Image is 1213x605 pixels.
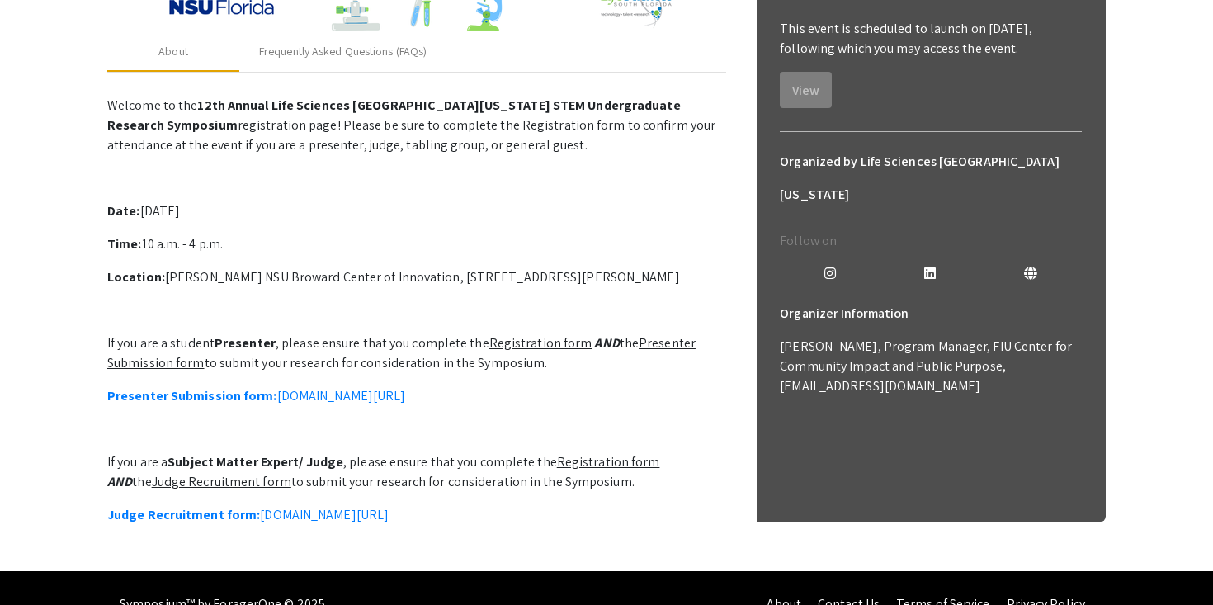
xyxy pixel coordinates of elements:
[215,334,276,352] strong: Presenter
[259,43,427,60] div: Frequently Asked Questions (FAQs)
[557,453,660,470] u: Registration form
[107,267,726,287] p: [PERSON_NAME] NSU Broward Center of Innovation, [STREET_ADDRESS][PERSON_NAME]
[107,333,726,373] p: If you are a student , please ensure that you complete the the to submit your research for consid...
[780,19,1082,59] p: This event is scheduled to launch on [DATE], following which you may access the event.
[780,72,832,108] button: View
[107,96,726,155] p: Welcome to the registration page! Please be sure to complete the Registration form to confirm you...
[780,297,1082,330] h6: Organizer Information
[107,235,142,253] strong: Time:
[780,231,1082,251] p: Follow on
[594,334,619,352] em: AND
[107,334,696,371] u: Presenter Submission form
[107,268,165,286] strong: Location:
[158,43,188,60] div: About
[168,453,343,470] strong: Subject Matter Expert/ Judge
[12,531,70,593] iframe: Chat
[107,97,681,134] strong: 12th Annual Life Sciences [GEOGRAPHIC_DATA][US_STATE] STEM Undergraduate Research Symposium
[107,201,726,221] p: [DATE]
[107,506,389,523] a: Judge Recruitment form:[DOMAIN_NAME][URL]
[489,334,592,352] u: Registration form
[107,387,277,404] strong: Presenter Submission form:
[780,337,1082,396] p: [PERSON_NAME], Program Manager, FIU Center for Community Impact and Public Purpose, [EMAIL_ADDRES...
[152,473,291,490] u: Judge Recruitment form
[107,452,726,492] p: If you are a , please ensure that you complete the the to submit your research for consideration ...
[780,145,1082,211] h6: Organized by Life Sciences [GEOGRAPHIC_DATA][US_STATE]
[107,202,140,220] strong: Date:
[107,387,405,404] a: Presenter Submission form:[DOMAIN_NAME][URL]
[107,473,132,490] em: AND
[107,506,260,523] strong: Judge Recruitment form:
[107,234,726,254] p: 10 a.m. - 4 p.m.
